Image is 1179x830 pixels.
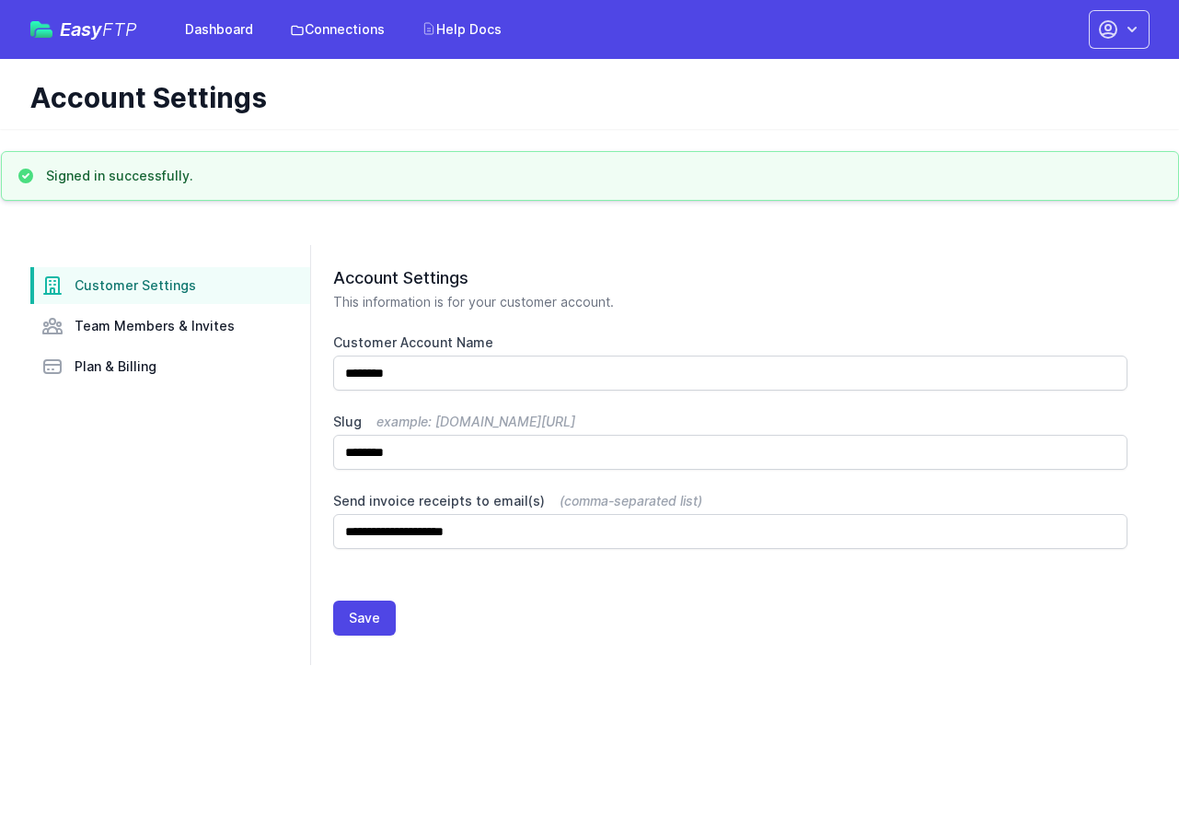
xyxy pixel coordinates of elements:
[333,413,1127,431] label: Slug
[102,18,137,41] span: FTP
[333,293,1127,311] p: This information is for your customer account.
[30,21,52,38] img: easyftp_logo.png
[174,13,264,46] a: Dashboard
[75,317,235,335] span: Team Members & Invites
[333,333,1127,352] label: Customer Account Name
[279,13,396,46] a: Connections
[30,348,310,385] a: Plan & Billing
[410,13,513,46] a: Help Docs
[333,601,396,636] button: Save
[60,20,137,39] span: Easy
[30,267,310,304] a: Customer Settings
[560,493,702,509] span: (comma-separated list)
[46,167,193,185] h3: Signed in successfully.
[30,81,1135,114] h1: Account Settings
[376,414,575,429] span: example: [DOMAIN_NAME][URL]
[333,492,1127,510] label: Send invoice receipts to email(s)
[30,20,137,39] a: EasyFTP
[333,267,1127,289] h2: Account Settings
[30,308,310,345] a: Team Members & Invites
[75,357,156,376] span: Plan & Billing
[75,276,196,295] span: Customer Settings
